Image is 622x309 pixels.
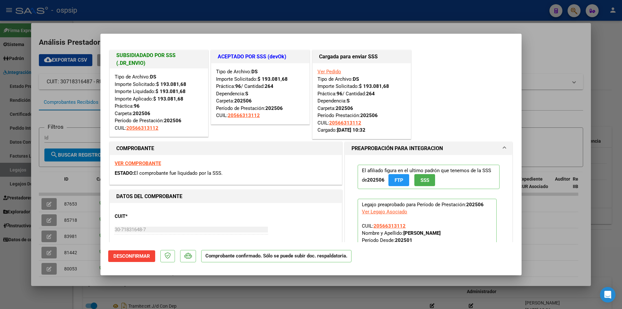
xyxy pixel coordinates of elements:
strong: DS [353,76,359,82]
strong: 202506 [133,111,150,116]
strong: 96 [134,103,140,109]
strong: 96 [337,91,342,97]
span: SSS [420,177,429,183]
span: El comprobante fue liquidado por la SSS. [134,170,223,176]
a: Ver Pedido [317,69,341,75]
strong: DS [150,74,156,80]
div: Tipo de Archivo: Importe Solicitado: Importe Liquidado: Importe Aplicado: Práctica: Carpeta: Perí... [115,73,203,132]
div: Tipo de Archivo: Importe Solicitado: Práctica: / Cantidad: Dependencia: Carpeta: Período de Prest... [216,68,305,119]
div: PREAPROBACIÓN PARA INTEGRACION [345,155,512,283]
strong: 202506 [234,98,252,104]
span: 20566313112 [329,120,361,126]
h1: ACEPTADO POR SSS (devOk) [218,53,303,61]
span: 20566313112 [126,125,158,131]
strong: 202506 [265,105,283,111]
strong: 202501 [395,237,412,243]
p: CUIT [115,213,181,220]
p: El afiliado figura en el ultimo padrón que tenemos de la SSS de [358,165,500,189]
div: Tipo de Archivo: Importe Solicitado: Práctica: / Cantidad: Dependencia: Carpeta: Período Prestaci... [317,68,406,134]
strong: $ 193.081,68 [153,96,183,102]
span: Desconfirmar [113,253,150,259]
span: FTP [395,177,403,183]
div: Ver Legajo Asociado [362,208,407,215]
p: Comprobante confirmado. Sólo se puede subir doc. respaldatoria. [201,250,351,263]
strong: 202506 [360,113,378,118]
mat-expansion-panel-header: PREAPROBACIÓN PARA INTEGRACION [345,142,512,155]
a: VER COMPROBANTE [115,160,161,166]
button: SSS [414,174,435,186]
strong: 264 [366,91,375,97]
strong: 202506 [336,105,353,111]
strong: [DATE] 10:32 [337,127,365,133]
strong: 202506 [466,202,484,208]
button: Desconfirmar [108,250,155,262]
span: ESTADO: [115,170,134,176]
span: CUIL: Nombre y Apellido: Período Desde: Período Hasta: Admite Dependencia: [362,223,492,265]
button: FTP [388,174,409,186]
h1: Cargada para enviar SSS [319,53,404,61]
div: Open Intercom Messenger [600,287,616,303]
strong: 202506 [367,177,385,183]
span: 20566313112 [228,113,260,118]
strong: $ 193.081,68 [156,81,186,87]
p: Legajo preaprobado para Período de Prestación: [358,199,497,268]
strong: 96 [235,83,241,89]
h1: PREAPROBACIÓN PARA INTEGRACION [351,145,443,152]
h1: SUBSIDIADADO POR SSS (.DR_ENVIO) [116,52,202,67]
strong: $ 193.081,68 [359,83,389,89]
span: 20566313112 [374,223,406,229]
strong: S [347,98,350,104]
strong: S [245,91,248,97]
strong: 264 [265,83,273,89]
strong: $ 193.081,68 [155,89,186,94]
strong: DATOS DEL COMPROBANTE [116,193,182,199]
strong: DS [251,69,258,75]
strong: $ 193.081,68 [258,76,288,82]
strong: COMPROBANTE [116,145,154,151]
strong: 202506 [164,118,181,124]
strong: [PERSON_NAME] [403,230,441,236]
